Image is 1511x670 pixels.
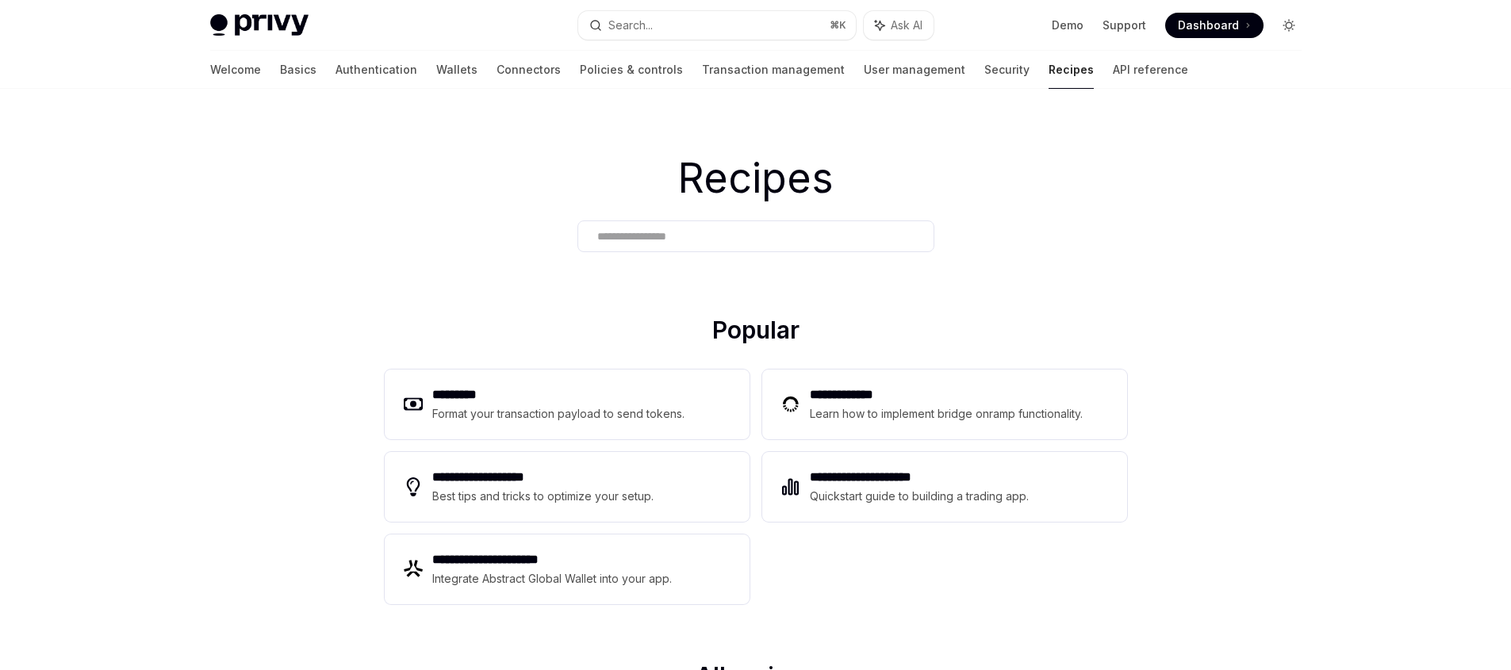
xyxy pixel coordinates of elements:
a: **** **** ***Learn how to implement bridge onramp functionality. [762,369,1127,439]
div: Learn how to implement bridge onramp functionality. [810,404,1087,423]
a: API reference [1113,51,1188,89]
a: Basics [280,51,316,89]
span: Dashboard [1178,17,1239,33]
a: Recipes [1049,51,1094,89]
button: Toggle dark mode [1276,13,1302,38]
div: Best tips and tricks to optimize your setup. [432,487,656,506]
a: Authentication [336,51,417,89]
div: Search... [608,16,653,35]
a: Welcome [210,51,261,89]
a: Demo [1052,17,1083,33]
div: Format your transaction payload to send tokens. [432,404,685,423]
a: User management [864,51,965,89]
a: Policies & controls [580,51,683,89]
a: Security [984,51,1030,89]
a: Support [1103,17,1146,33]
span: Ask AI [891,17,922,33]
a: Dashboard [1165,13,1264,38]
a: Transaction management [702,51,845,89]
div: Quickstart guide to building a trading app. [810,487,1030,506]
div: Integrate Abstract Global Wallet into your app. [432,569,673,588]
span: ⌘ K [830,19,846,32]
button: Ask AI [864,11,934,40]
img: light logo [210,14,309,36]
h2: Popular [385,316,1127,350]
a: Wallets [436,51,477,89]
a: Connectors [497,51,561,89]
button: Search...⌘K [578,11,856,40]
a: **** ****Format your transaction payload to send tokens. [385,369,750,439]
